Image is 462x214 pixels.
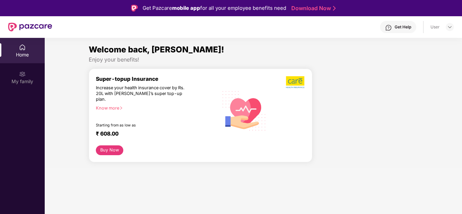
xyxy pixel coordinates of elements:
button: Buy Now [96,145,123,155]
span: Welcome back, [PERSON_NAME]! [89,45,224,54]
img: svg+xml;base64,PHN2ZyBpZD0iSG9tZSIgeG1sbnM9Imh0dHA6Ly93d3cudzMub3JnLzIwMDAvc3ZnIiB3aWR0aD0iMjAiIG... [19,44,26,51]
div: Get Pazcare for all your employee benefits need [143,4,286,12]
a: Download Now [291,5,334,12]
div: Enjoy your benefits! [89,56,418,63]
div: Starting from as low as [96,123,189,128]
img: svg+xml;base64,PHN2ZyBpZD0iSGVscC0zMngzMiIgeG1sbnM9Imh0dHA6Ly93d3cudzMub3JnLzIwMDAvc3ZnIiB3aWR0aD... [385,24,392,31]
div: Increase your health insurance cover by Rs. 20L with [PERSON_NAME]’s super top-up plan. [96,85,189,102]
strong: mobile app [172,5,200,11]
span: right [119,106,123,110]
img: svg+xml;base64,PHN2ZyB4bWxucz0iaHR0cDovL3d3dy53My5vcmcvMjAwMC9zdmciIHhtbG5zOnhsaW5rPSJodHRwOi8vd3... [218,84,271,137]
div: User [430,24,440,30]
div: Get Help [395,24,411,30]
img: Stroke [333,5,336,12]
div: Know more [96,105,214,110]
img: svg+xml;base64,PHN2ZyBpZD0iRHJvcGRvd24tMzJ4MzIiIHhtbG5zPSJodHRwOi8vd3d3LnczLm9yZy8yMDAwL3N2ZyIgd2... [447,24,453,30]
img: Logo [131,5,138,11]
div: ₹ 608.00 [96,130,211,139]
img: New Pazcare Logo [8,23,52,31]
div: Super-topup Insurance [96,76,218,82]
img: svg+xml;base64,PHN2ZyB3aWR0aD0iMjAiIGhlaWdodD0iMjAiIHZpZXdCb3g9IjAgMCAyMCAyMCIgZmlsbD0ibm9uZSIgeG... [19,71,26,77]
img: b5dec4f62d2307b9de63beb79f102df3.png [286,76,305,89]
